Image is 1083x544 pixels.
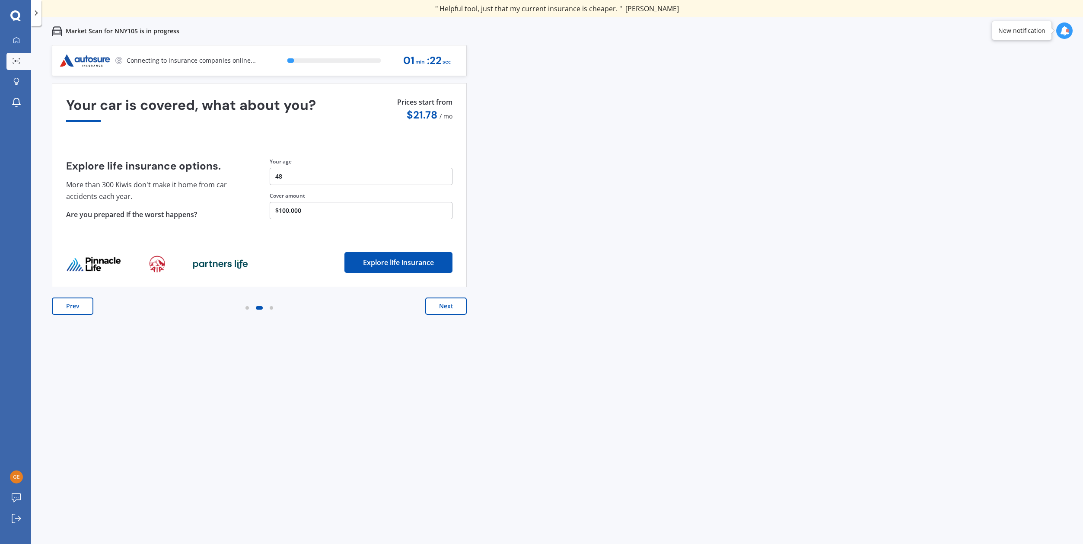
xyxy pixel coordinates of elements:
[66,256,121,272] img: life_provider_logo_0
[52,26,62,36] img: car.f15378c7a67c060ca3f3.svg
[415,56,425,68] span: min
[193,259,248,269] img: life_provider_logo_2
[407,108,437,122] span: $ 21.78
[66,179,249,202] p: More than 300 Kiwis don't make it home from car accidents each year.
[270,192,452,200] div: Cover amount
[427,55,442,67] span: : 22
[66,160,249,172] h4: Explore life insurance options.
[440,112,452,120] span: / mo
[66,97,452,122] div: Your car is covered, what about you?
[52,298,93,315] button: Prev
[998,26,1045,35] div: New notification
[270,158,452,166] div: Your age
[270,202,452,219] button: $100,000
[127,56,256,65] p: Connecting to insurance companies online...
[10,470,23,483] img: 857cb51d0f1da42bec85d7cac5c086f7
[443,56,451,68] span: sec
[270,168,452,185] button: 48
[403,55,414,67] span: 01
[425,298,467,315] button: Next
[344,252,452,273] button: Explore life insurance
[66,210,197,219] span: Are you prepared if the worst happens?
[66,27,179,35] p: Market Scan for NNY105 is in progress
[397,97,452,109] p: Prices start from
[149,256,165,273] img: life_provider_logo_1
